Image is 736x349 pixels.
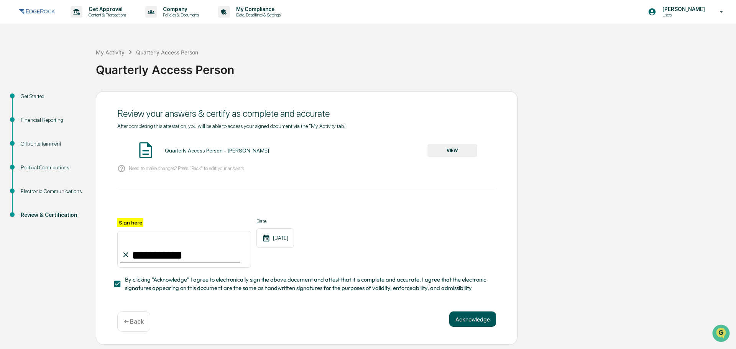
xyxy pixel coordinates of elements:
[21,211,84,219] div: Review & Certification
[117,108,496,119] div: Review your answers & certify as complete and accurate
[21,116,84,124] div: Financial Reporting
[8,59,21,72] img: 1746055101610-c473b297-6a78-478c-a979-82029cc54cd1
[53,93,98,107] a: 🗄️Attestations
[82,6,130,12] p: Get Approval
[125,275,490,293] span: By clicking "Acknowledge" I agree to electronically sign the above document and attest that it is...
[21,164,84,172] div: Political Contributions
[5,93,53,107] a: 🖐️Preclearance
[136,141,155,160] img: Document Icon
[656,6,709,12] p: [PERSON_NAME]
[256,228,294,248] div: [DATE]
[54,129,93,136] a: Powered byPylon
[82,12,130,18] p: Content & Transactions
[18,7,55,16] img: logo
[157,6,203,12] p: Company
[26,59,126,66] div: Start new chat
[21,92,84,100] div: Get Started
[656,12,709,18] p: Users
[5,108,51,122] a: 🔎Data Lookup
[129,165,244,171] p: Need to make changes? Press "Back" to edit your answers
[124,318,144,325] p: ← Back
[256,218,294,224] label: Date
[56,97,62,103] div: 🗄️
[96,49,125,56] div: My Activity
[21,140,84,148] div: Gift/Entertainment
[21,187,84,195] div: Electronic Communications
[427,144,477,157] button: VIEW
[230,6,284,12] p: My Compliance
[76,130,93,136] span: Pylon
[8,97,14,103] div: 🖐️
[96,57,732,77] div: Quarterly Access Person
[26,66,97,72] div: We're available if you need us!
[136,49,198,56] div: Quarterly Access Person
[130,61,140,70] button: Start new chat
[157,12,203,18] p: Policies & Documents
[449,311,496,327] button: Acknowledge
[15,111,48,119] span: Data Lookup
[117,218,143,227] label: Sign here
[63,97,95,104] span: Attestations
[117,123,347,129] span: After completing this attestation, you will be able to access your signed document via the "My Ac...
[165,147,269,154] div: Quarterly Access Person - [PERSON_NAME]
[711,324,732,344] iframe: Open customer support
[8,16,140,28] p: How can we help?
[8,112,14,118] div: 🔎
[15,97,49,104] span: Preclearance
[230,12,284,18] p: Data, Deadlines & Settings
